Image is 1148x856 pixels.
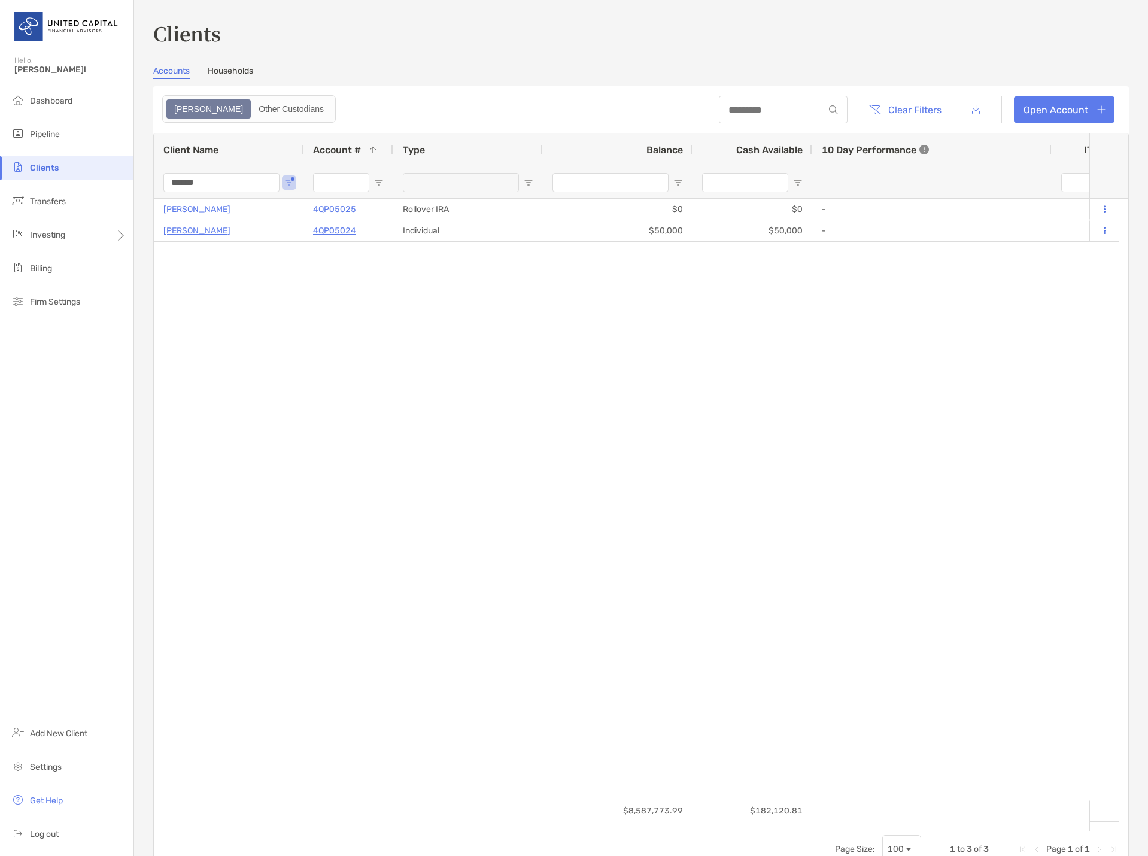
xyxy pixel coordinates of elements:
span: 3 [983,844,989,854]
span: 3 [967,844,972,854]
span: Log out [30,829,59,839]
div: $50,000 [693,220,812,241]
div: Individual [393,220,543,241]
a: [PERSON_NAME] [163,202,230,217]
span: [PERSON_NAME]! [14,65,126,75]
img: pipeline icon [11,126,25,141]
img: logout icon [11,826,25,840]
img: firm-settings icon [11,294,25,308]
img: investing icon [11,227,25,241]
span: Add New Client [30,728,87,739]
img: clients icon [11,160,25,174]
span: Clients [30,163,59,173]
img: settings icon [11,759,25,773]
a: Accounts [153,66,190,79]
h3: Clients [153,19,1129,47]
span: Type [403,144,425,156]
div: ITD [1084,144,1114,156]
a: 4QP05024 [313,223,356,238]
span: Balance [646,144,683,156]
button: Clear Filters [860,96,950,123]
div: Other Custodians [252,101,330,117]
span: Cash Available [736,144,803,156]
input: Client Name Filter Input [163,173,280,192]
input: Balance Filter Input [552,173,669,192]
div: 100 [888,844,904,854]
span: of [1075,844,1083,854]
img: United Capital Logo [14,5,119,48]
button: Open Filter Menu [673,178,683,187]
div: Rollover IRA [393,199,543,220]
div: 10 Day Performance [822,133,929,166]
div: Page Size: [835,844,875,854]
input: ITD Filter Input [1061,173,1100,192]
div: $8,587,773.99 [543,800,693,821]
span: Billing [30,263,52,274]
span: Client Name [163,144,218,156]
div: - [822,199,1042,219]
button: Open Filter Menu [374,178,384,187]
div: $0 [693,199,812,220]
div: First Page [1018,845,1027,854]
button: Open Filter Menu [793,178,803,187]
span: to [957,844,965,854]
a: Households [208,66,253,79]
span: Settings [30,762,62,772]
a: Open Account [1014,96,1114,123]
div: $50,000 [543,220,693,241]
button: Open Filter Menu [284,178,294,187]
span: 1 [1068,844,1073,854]
span: Pipeline [30,129,60,139]
input: Cash Available Filter Input [702,173,788,192]
img: dashboard icon [11,93,25,107]
span: Get Help [30,796,63,806]
span: of [974,844,982,854]
span: Page [1046,844,1066,854]
a: [PERSON_NAME] [163,223,230,238]
div: Zoe [168,101,250,117]
img: transfers icon [11,193,25,208]
span: Firm Settings [30,297,80,307]
div: Previous Page [1032,845,1041,854]
span: 1 [950,844,955,854]
div: $182,120.81 [693,800,812,821]
div: - [822,221,1042,241]
img: get-help icon [11,793,25,807]
div: 0% [1052,220,1123,241]
img: billing icon [11,260,25,275]
span: Investing [30,230,65,240]
span: Account # [313,144,361,156]
span: 1 [1085,844,1090,854]
div: 0% [1052,199,1123,220]
div: Last Page [1109,845,1119,854]
input: Account # Filter Input [313,173,369,192]
img: add_new_client icon [11,726,25,740]
div: Next Page [1095,845,1104,854]
a: 4QP05025 [313,202,356,217]
img: input icon [829,105,838,114]
span: Dashboard [30,96,72,106]
button: Open Filter Menu [524,178,533,187]
span: Transfers [30,196,66,207]
div: segmented control [162,95,336,123]
div: $0 [543,199,693,220]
